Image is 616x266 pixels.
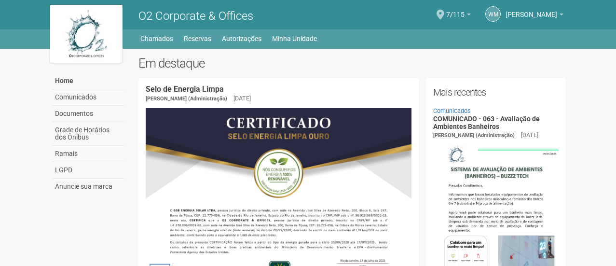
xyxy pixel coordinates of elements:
a: Ramais [53,146,124,162]
a: Reservas [184,32,211,45]
a: Autorizações [222,32,261,45]
h2: Mais recentes [433,85,559,99]
a: 7/115 [446,12,471,20]
a: Selo de Energia Limpa [146,84,224,94]
h2: Em destaque [138,56,566,70]
a: Comunicados [53,89,124,106]
a: Comunicados [433,107,471,114]
div: [DATE] [521,131,538,140]
a: LGPD [53,162,124,179]
img: logo.jpg [50,5,123,63]
a: Grade de Horários dos Ônibus [53,122,124,146]
span: Wanderson M Coutinho [506,1,557,18]
a: WM [485,6,501,22]
span: [PERSON_NAME] (Administração) [146,96,227,102]
a: Documentos [53,106,124,122]
a: Chamados [140,32,173,45]
a: Home [53,73,124,89]
div: [DATE] [233,94,251,103]
span: O2 Corporate & Offices [138,9,253,23]
a: [PERSON_NAME] [506,12,563,20]
a: COMUNICADO - 063 - Avaliação de Ambientes Banheiros [433,115,540,130]
span: 7/115 [446,1,465,18]
span: [PERSON_NAME] (Administração) [433,132,515,139]
a: Anuncie sua marca [53,179,124,195]
a: Minha Unidade [272,32,317,45]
